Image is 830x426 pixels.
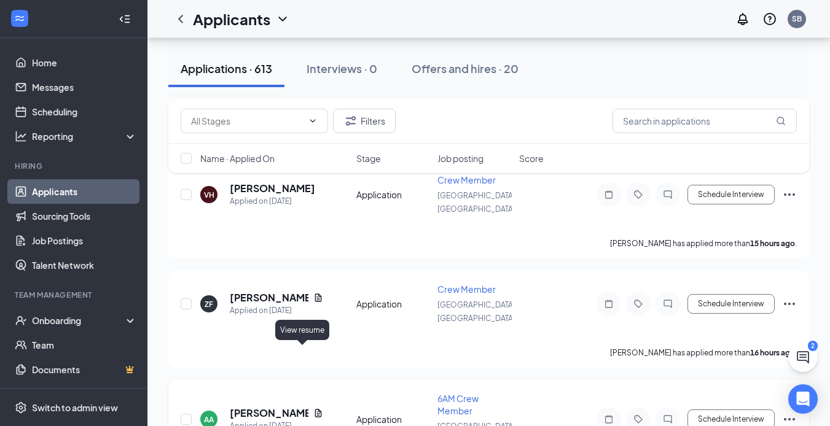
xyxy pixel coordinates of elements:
[343,114,358,128] svg: Filter
[610,347,797,358] p: [PERSON_NAME] has applied more than .
[660,414,675,424] svg: ChatInactive
[32,314,127,327] div: Onboarding
[437,191,517,214] span: [GEOGRAPHIC_DATA], [GEOGRAPHIC_DATA]
[193,9,270,29] h1: Applicants
[735,12,750,26] svg: Notifications
[230,195,315,207] div: Applied on [DATE]
[313,293,323,303] svg: Document
[230,304,323,317] div: Applied on [DATE]
[750,239,795,248] b: 15 hours ago
[308,116,318,126] svg: ChevronDown
[32,333,137,357] a: Team
[200,152,275,165] span: Name · Applied On
[356,413,431,425] div: Application
[313,408,323,418] svg: Document
[750,348,795,357] b: 16 hours ago
[631,414,646,424] svg: Tag
[613,109,797,133] input: Search in applications
[782,296,797,311] svg: Ellipses
[687,185,775,204] button: Schedule Interview
[15,161,135,171] div: Hiring
[601,190,616,199] svg: Note
[205,299,213,309] div: ZF
[32,401,118,414] div: Switch to admin view
[32,179,137,204] a: Applicants
[601,414,616,424] svg: Note
[808,341,818,351] div: 2
[32,204,137,228] a: Sourcing Tools
[32,75,137,99] a: Messages
[204,414,214,425] div: AA
[275,12,290,26] svg: ChevronDown
[356,298,431,310] div: Application
[631,299,646,309] svg: Tag
[660,299,675,309] svg: ChatInactive
[204,190,214,200] div: VH
[15,290,135,300] div: Team Management
[307,61,377,76] div: Interviews · 0
[796,350,810,365] svg: ChatActive
[762,12,777,26] svg: QuestionInfo
[356,188,431,201] div: Application
[687,294,775,314] button: Schedule Interview
[631,190,646,199] svg: Tag
[230,291,308,304] h5: [PERSON_NAME]
[32,50,137,75] a: Home
[173,12,188,26] svg: ChevronLeft
[788,384,818,414] div: Open Intercom Messenger
[601,299,616,309] svg: Note
[437,152,484,165] span: Job posting
[412,61,519,76] div: Offers and hires · 20
[437,300,517,323] span: [GEOGRAPHIC_DATA], [GEOGRAPHIC_DATA]
[32,130,138,142] div: Reporting
[333,109,396,133] button: Filter Filters
[660,190,675,199] svg: ChatInactive
[32,228,137,253] a: Job Postings
[275,320,329,340] div: View resume
[181,61,272,76] div: Applications · 613
[32,253,137,277] a: Talent Network
[610,238,797,249] p: [PERSON_NAME] has applied more than .
[356,152,381,165] span: Stage
[32,357,137,382] a: DocumentsCrown
[32,382,137,406] a: SurveysCrown
[788,343,818,372] button: ChatActive
[230,182,315,195] h5: [PERSON_NAME]
[32,99,137,124] a: Scheduling
[519,152,544,165] span: Score
[230,406,308,420] h5: [PERSON_NAME]
[437,393,479,416] span: 6AM Crew Member
[119,13,131,25] svg: Collapse
[15,314,27,327] svg: UserCheck
[191,114,303,128] input: All Stages
[15,401,27,414] svg: Settings
[15,130,27,142] svg: Analysis
[782,187,797,202] svg: Ellipses
[792,14,802,24] div: SB
[437,284,496,295] span: Crew Member
[14,12,26,25] svg: WorkstreamLogo
[776,116,786,126] svg: MagnifyingGlass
